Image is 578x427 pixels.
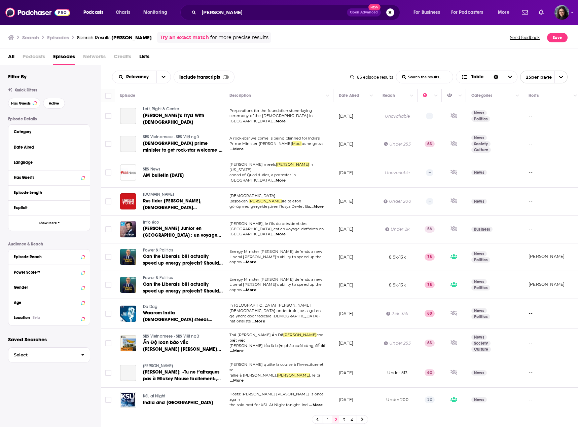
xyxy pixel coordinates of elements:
[126,75,151,79] span: Relevancy
[14,313,84,321] button: LocationBeta
[451,8,483,17] span: For Podcasters
[425,310,435,317] p: 80
[14,203,84,212] button: Explicit
[389,255,405,260] span: 8.9k-13k
[383,91,395,100] div: Reach
[14,143,84,151] button: Date Aired
[143,334,223,340] a: SBS Vietnamese - SBS Việt ngữ
[426,169,433,176] p: --
[187,5,406,20] div: Search podcasts, credits, & more...
[471,227,493,232] a: Business
[471,397,487,402] a: News
[49,102,59,105] span: Active
[471,257,490,263] a: Politics
[229,314,320,324] span: gelyncht door radicale [DEMOGRAPHIC_DATA]-nationaliste
[339,226,353,232] p: [DATE]
[339,254,353,260] p: [DATE]
[229,91,251,100] div: Description
[384,198,411,204] div: Under 200
[83,8,103,17] span: Podcasts
[53,51,75,65] span: Episodes
[143,192,174,197] span: [DOMAIN_NAME]
[105,370,111,376] span: Toggle select row
[432,92,440,100] button: Column Actions
[229,255,322,265] span: Liberal [PERSON_NAME]'s ability to speed up the approv
[229,333,324,343] span: cho biết việc
[425,226,435,232] p: 56
[413,8,440,17] span: For Business
[243,287,256,293] span: ...More
[471,110,487,116] a: News
[143,112,223,126] a: [PERSON_NAME]'s Tryst With [DEMOGRAPHIC_DATA]
[77,34,152,41] a: Search Results:[PERSON_NAME]
[471,199,487,204] a: News
[105,198,111,204] span: Toggle select row
[229,162,313,172] span: in [US_STATE]
[210,34,268,41] span: for more precise results
[8,353,76,357] span: Select
[324,92,332,100] button: Column Actions
[554,5,569,20] button: Show profile menu
[498,8,509,17] span: More
[143,363,173,368] span: [PERSON_NAME]
[22,34,39,41] h3: Search
[143,198,202,217] span: Rus lider [PERSON_NAME], [DEMOGRAPHIC_DATA] Başbakanı'yla görüştü
[14,175,79,180] div: Has Guests
[547,33,568,42] button: Save
[425,281,435,288] p: 78
[425,340,435,346] p: 63
[339,170,353,176] p: [DATE]
[425,369,435,376] p: 62
[47,34,69,41] h3: Episodes
[112,71,171,83] h2: Choose List sort
[229,113,313,123] span: ceremony of the [DEMOGRAPHIC_DATA] in [GEOGRAPHIC_DATA]
[471,335,487,340] a: News
[386,311,408,316] div: 24k-35k
[229,108,313,113] span: Preparations for the foundation stone-laying
[282,199,301,203] span: ile telefon
[471,341,491,346] a: Society
[339,311,353,316] p: [DATE]
[14,298,84,306] button: Age
[143,400,213,405] span: India and [GEOGRAPHIC_DATA]
[426,113,433,119] p: --
[409,7,448,18] button: open menu
[11,102,31,105] span: Has Guests
[519,7,531,18] a: Show notifications dropdown
[14,205,80,210] div: Explicit
[143,253,223,267] a: Can the Liberals' bill actually speed up energy projects? Should it?
[143,8,167,17] span: Monitoring
[229,303,321,313] span: In [GEOGRAPHIC_DATA] [PERSON_NAME] [DEMOGRAPHIC_DATA] onderdrukt, belaagd en
[229,373,277,378] span: rallie à [PERSON_NAME].
[229,362,323,372] span: [PERSON_NAME] quitte la course à l'Investiture et se
[199,7,347,18] input: Search podcasts, credits, & more...
[79,7,112,18] button: open menu
[513,92,521,100] button: Column Actions
[408,92,416,100] button: Column Actions
[143,399,223,406] a: India and [GEOGRAPHIC_DATA]
[387,370,408,375] span: Under 513
[230,378,244,383] span: ...More
[39,221,57,225] span: Show More
[15,88,37,92] span: Quick Filters
[230,348,244,354] span: ...More
[243,260,256,265] span: ...More
[471,370,487,376] a: News
[339,91,359,100] div: Date Aired
[456,71,517,83] h2: Choose View
[471,91,492,100] div: Categories
[229,141,292,146] span: Prime Minister [PERSON_NAME]
[8,347,90,362] button: Select
[143,192,223,198] a: [DOMAIN_NAME]
[292,141,302,146] span: Modi
[283,333,317,337] span: [PERSON_NAME]
[471,170,487,175] a: News
[339,282,353,288] p: [DATE]
[276,162,309,167] span: [PERSON_NAME]
[423,91,432,100] div: Power Score
[229,277,322,282] span: Energy Minister [PERSON_NAME] defends a new
[105,113,111,119] span: Toggle select row
[386,397,408,402] span: Under 200
[105,141,111,147] span: Toggle select row
[229,343,326,348] span: [PERSON_NAME] tỏa là biện pháp cuối cùng, để đối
